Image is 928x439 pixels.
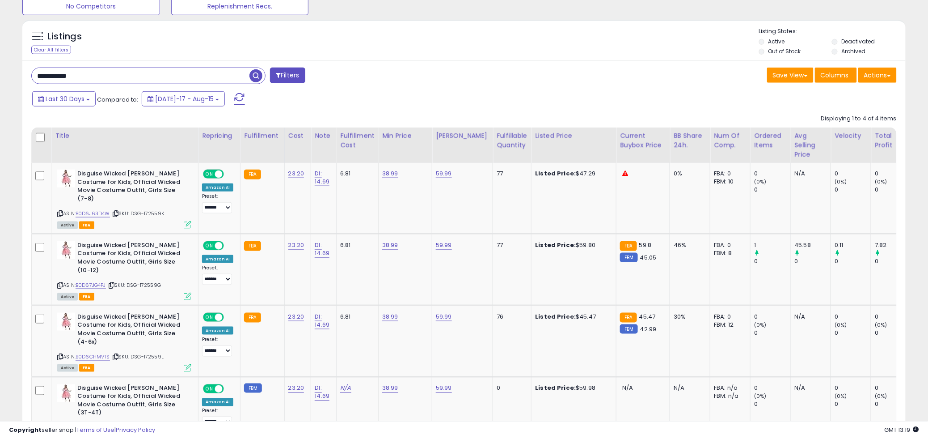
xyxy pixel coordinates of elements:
span: [DATE]-17 - Aug-15 [155,94,214,103]
span: 2025-09-16 13:19 GMT [885,426,919,434]
div: 0 [754,170,790,178]
a: 59.99 [436,312,452,321]
a: 23.20 [288,312,304,321]
div: 0 [875,401,911,409]
div: 0 [835,329,871,337]
div: ASIN: [57,170,191,228]
span: 45.05 [640,253,657,262]
div: 0 [835,170,871,178]
img: 413UiwiflqL._SL40_.jpg [57,241,75,259]
div: Preset: [202,408,233,428]
div: 0% [674,170,703,178]
div: 0 [754,384,790,392]
a: DI: 14.69 [315,312,329,329]
div: Cost [288,131,308,141]
a: 38.99 [382,312,398,321]
span: ON [204,242,215,249]
a: 23.20 [288,241,304,250]
a: N/A [340,384,351,393]
small: FBM [620,324,637,334]
div: 77 [497,241,524,249]
span: FBA [79,364,94,372]
small: FBA [244,241,261,251]
small: (0%) [875,393,887,400]
div: 77 [497,170,524,178]
p: Listing States: [759,27,906,36]
div: $59.98 [535,384,609,392]
b: Listed Price: [535,312,576,321]
img: 413UiwiflqL._SL40_.jpg [57,384,75,402]
a: 59.99 [436,384,452,393]
div: FBM: 10 [714,178,743,186]
div: FBA: 0 [714,170,743,178]
div: 30% [674,313,703,321]
span: 42.99 [640,325,657,333]
b: Disguise Wicked [PERSON_NAME] Costume for Kids, Official Wicked Movie Costume Outfit, Girls Size ... [77,170,186,205]
img: 413UiwiflqL._SL40_.jpg [57,170,75,188]
span: N/A [622,384,633,392]
small: FBA [620,241,637,251]
div: 0 [754,257,790,265]
a: B0D6CHMVTS [76,353,110,361]
strong: Copyright [9,426,42,434]
b: Disguise Wicked [PERSON_NAME] Costume for Kids, Official Wicked Movie Costume Outfit, Girls Size ... [77,313,186,348]
a: 38.99 [382,241,398,250]
div: 0 [497,384,524,392]
a: 23.20 [288,169,304,178]
div: FBM: 8 [714,249,743,257]
button: Filters [270,68,305,83]
div: [PERSON_NAME] [436,131,489,141]
span: OFF [223,385,237,392]
span: | SKU: DSG-172559K [111,210,164,217]
div: 7.82 [875,241,911,249]
div: 0 [835,401,871,409]
span: | SKU: DSG-172559L [111,353,164,360]
div: 76 [497,313,524,321]
span: ON [204,170,215,178]
b: Disguise Wicked [PERSON_NAME] Costume for Kids, Official Wicked Movie Costume Outfit, Girls Size ... [77,241,186,277]
span: | SKU: DSG-172559G [107,281,161,289]
div: $47.29 [535,170,609,178]
div: 1 [754,241,790,249]
span: OFF [223,313,237,321]
a: 38.99 [382,169,398,178]
div: $59.80 [535,241,609,249]
div: $45.47 [535,313,609,321]
div: Amazon AI [202,255,233,263]
small: FBA [244,170,261,179]
div: 0 [754,329,790,337]
div: 0 [835,313,871,321]
div: 6.81 [340,170,371,178]
div: FBA: 0 [714,241,743,249]
a: 59.99 [436,169,452,178]
span: OFF [223,242,237,249]
span: OFF [223,170,237,178]
div: Amazon AI [202,327,233,335]
div: Fulfillment [244,131,280,141]
a: DI: 14.69 [315,241,329,258]
div: 0 [875,257,911,265]
div: Displaying 1 to 4 of 4 items [821,115,897,123]
div: Amazon AI [202,398,233,406]
small: FBA [244,313,261,323]
a: B0D6J63D4W [76,210,110,217]
div: Amazon AI [202,183,233,192]
span: Columns [821,71,849,80]
div: Title [55,131,194,141]
b: Listed Price: [535,241,576,249]
div: Repricing [202,131,236,141]
small: (0%) [875,321,887,328]
div: Num of Comp. [714,131,747,150]
div: N/A [794,170,824,178]
div: 0 [835,257,871,265]
small: FBM [620,253,637,262]
small: (0%) [835,393,847,400]
div: BB Share 24h. [674,131,706,150]
button: Actions [858,68,897,83]
a: Privacy Policy [116,426,155,434]
a: 23.20 [288,384,304,393]
small: (0%) [754,178,767,185]
label: Out of Stock [768,47,801,55]
div: 0 [835,186,871,194]
span: All listings currently available for purchase on Amazon [57,364,78,372]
